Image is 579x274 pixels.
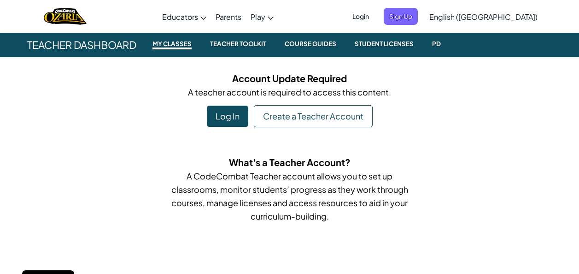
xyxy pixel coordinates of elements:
[20,32,143,57] span: Teacher Dashboard
[27,85,552,99] p: A teacher account is required to access this content.
[201,32,275,57] a: Teacher Toolkit
[152,38,192,49] small: My Classes
[425,4,542,29] a: English ([GEOGRAPHIC_DATA])
[347,8,374,25] button: Login
[384,8,418,25] button: Sign Up
[165,169,414,223] p: A CodeCombat Teacher account allows you to set up classrooms, monitor students’ progress as they ...
[423,32,450,57] a: PD
[345,32,423,57] a: Student Licenses
[44,7,87,26] img: Home
[165,155,414,169] h5: What's a Teacher Account?
[44,7,87,26] a: Ozaria by CodeCombat logo
[429,12,538,22] span: English ([GEOGRAPHIC_DATA])
[246,4,278,29] a: Play
[428,38,444,49] small: PD
[351,38,417,49] small: Student Licenses
[143,32,201,57] a: My Classes
[211,4,246,29] a: Parents
[281,38,340,49] small: Course Guides
[206,38,270,49] small: Teacher Toolkit
[254,105,373,127] a: Create a Teacher Account
[162,12,198,22] span: Educators
[27,71,552,85] h5: Account Update Required
[251,12,265,22] span: Play
[207,106,248,127] div: Log In
[158,4,211,29] a: Educators
[275,32,345,57] a: Course Guides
